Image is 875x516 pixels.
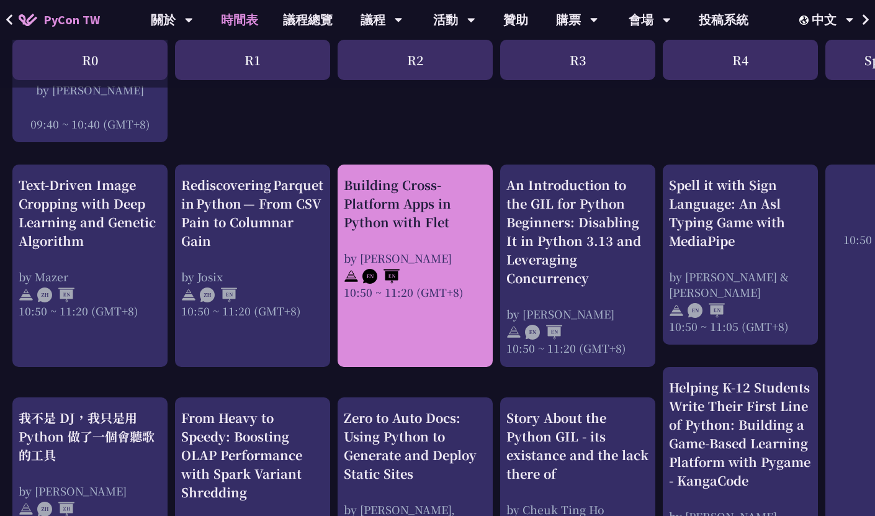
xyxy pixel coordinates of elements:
[19,287,34,302] img: svg+xml;base64,PHN2ZyB4bWxucz0iaHR0cDovL3d3dy53My5vcmcvMjAwMC9zdmciIHdpZHRoPSIyNCIgaGVpZ2h0PSIyNC...
[19,409,161,464] div: 我不是 DJ，我只是用 Python 做了一個會聽歌的工具
[669,176,812,334] a: Spell it with Sign Language: An Asl Typing Game with MediaPipe by [PERSON_NAME] & [PERSON_NAME] 1...
[344,176,487,232] div: Building Cross-Platform Apps in Python with Flet
[362,269,400,284] img: ENEN.5a408d1.svg
[500,40,655,80] div: R3
[181,176,324,356] a: Rediscovering Parquet in Python — From CSV Pain to Columnar Gain by Josix 10:50 ~ 11:20 (GMT+8)
[669,303,684,318] img: svg+xml;base64,PHN2ZyB4bWxucz0iaHR0cDovL3d3dy53My5vcmcvMjAwMC9zdmciIHdpZHRoPSIyNCIgaGVpZ2h0PSIyNC...
[19,176,161,250] div: Text-Driven Image Cropping with Deep Learning and Genetic Algorithm
[506,306,649,322] div: by [PERSON_NAME]
[669,176,812,250] div: Spell it with Sign Language: An Asl Typing Game with MediaPipe
[506,409,649,483] div: Story About the Python GIL - its existance and the lack there of
[506,176,649,356] a: An Introduction to the GIL for Python Beginners: Disabling It in Python 3.13 and Leveraging Concu...
[344,176,487,356] a: Building Cross-Platform Apps in Python with Flet by [PERSON_NAME] 10:50 ~ 11:20 (GMT+8)
[19,269,161,284] div: by Mazer
[506,340,649,356] div: 10:50 ~ 11:20 (GMT+8)
[19,303,161,319] div: 10:50 ~ 11:20 (GMT+8)
[181,303,324,319] div: 10:50 ~ 11:20 (GMT+8)
[200,287,237,302] img: ZHEN.371966e.svg
[19,82,161,97] div: by [PERSON_NAME]
[506,325,521,340] img: svg+xml;base64,PHN2ZyB4bWxucz0iaHR0cDovL3d3dy53My5vcmcvMjAwMC9zdmciIHdpZHRoPSIyNCIgaGVpZ2h0PSIyNC...
[19,116,161,132] div: 09:40 ~ 10:40 (GMT+8)
[688,303,725,318] img: ENEN.5a408d1.svg
[181,287,196,302] img: svg+xml;base64,PHN2ZyB4bWxucz0iaHR0cDovL3d3dy53My5vcmcvMjAwMC9zdmciIHdpZHRoPSIyNCIgaGVpZ2h0PSIyNC...
[344,284,487,300] div: 10:50 ~ 11:20 (GMT+8)
[43,11,100,29] span: PyCon TW
[344,269,359,284] img: svg+xml;base64,PHN2ZyB4bWxucz0iaHR0cDovL3d3dy53My5vcmcvMjAwMC9zdmciIHdpZHRoPSIyNCIgaGVpZ2h0PSIyNC...
[344,409,487,483] div: Zero to Auto Docs: Using Python to Generate and Deploy Static Sites
[6,4,112,35] a: PyCon TW
[19,483,161,499] div: by [PERSON_NAME]
[19,14,37,26] img: Home icon of PyCon TW 2025
[338,40,493,80] div: R2
[37,287,74,302] img: ZHEN.371966e.svg
[181,409,324,502] div: From Heavy to Speedy: Boosting OLAP Performance with Spark Variant Shredding
[669,378,812,490] div: Helping K-12 Students Write Their First Line of Python: Building a Game-Based Learning Platform w...
[669,269,812,300] div: by [PERSON_NAME] & [PERSON_NAME]
[19,176,161,356] a: Text-Driven Image Cropping with Deep Learning and Genetic Algorithm by Mazer 10:50 ~ 11:20 (GMT+8)
[506,176,649,287] div: An Introduction to the GIL for Python Beginners: Disabling It in Python 3.13 and Leveraging Concu...
[799,16,812,25] img: Locale Icon
[12,40,168,80] div: R0
[344,250,487,266] div: by [PERSON_NAME]
[181,269,324,284] div: by Josix
[669,319,812,334] div: 10:50 ~ 11:05 (GMT+8)
[525,325,562,340] img: ENEN.5a408d1.svg
[181,176,324,250] div: Rediscovering Parquet in Python — From CSV Pain to Columnar Gain
[175,40,330,80] div: R1
[663,40,818,80] div: R4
